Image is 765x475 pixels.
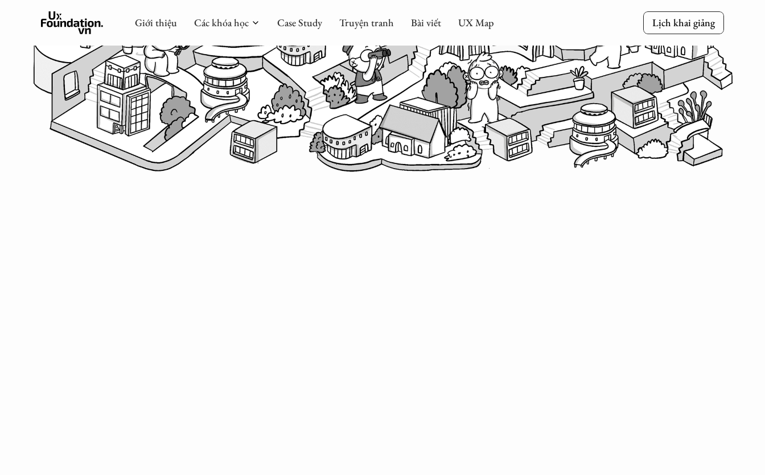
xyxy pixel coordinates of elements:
p: Lịch khai giảng [652,16,715,29]
a: Lịch khai giảng [643,11,724,34]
